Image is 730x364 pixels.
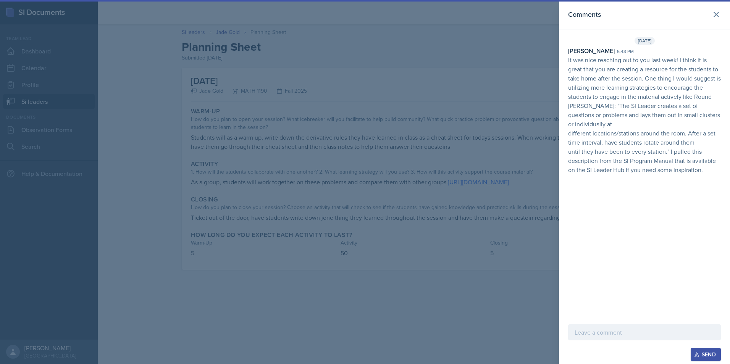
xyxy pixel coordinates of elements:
[568,9,601,20] h2: Comments
[568,46,615,55] div: [PERSON_NAME]
[568,55,721,129] p: It was nice reaching out to you last week! I think it is great that you are creating a resource f...
[617,48,634,55] div: 5:43 pm
[691,348,721,361] button: Send
[635,37,655,45] span: [DATE]
[696,351,716,358] div: Send
[568,129,721,147] p: different locations/stations around the room. After a set time interval, have students rotate aro...
[568,147,721,174] p: until they have been to every station." I pulled this description from the SI Program Manual that...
